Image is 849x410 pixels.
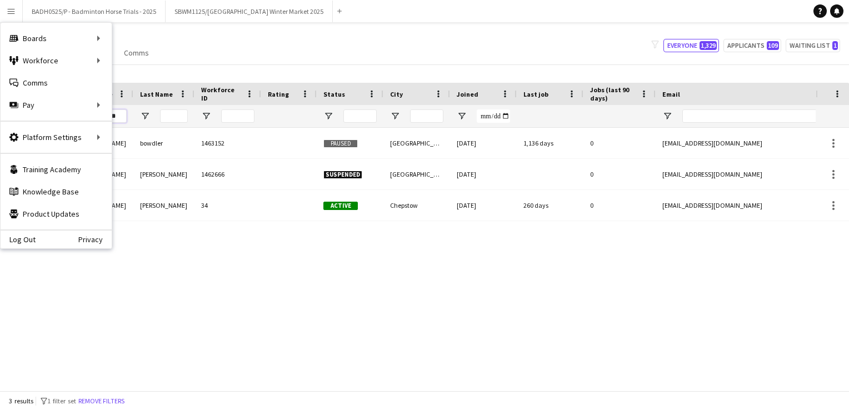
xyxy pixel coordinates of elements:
[323,90,345,98] span: Status
[124,48,149,58] span: Comms
[457,111,467,121] button: Open Filter Menu
[383,190,450,221] div: Chepstow
[662,90,680,98] span: Email
[166,1,333,22] button: SBWM1125/[GEOGRAPHIC_DATA] Winter Market 2025
[194,190,261,221] div: 34
[194,159,261,189] div: 1462666
[583,128,656,158] div: 0
[786,39,840,52] button: Waiting list1
[140,90,173,98] span: Last Name
[119,46,153,60] a: Comms
[477,109,510,123] input: Joined Filter Input
[1,49,112,72] div: Workforce
[160,109,188,123] input: Last Name Filter Input
[767,41,779,50] span: 109
[1,126,112,148] div: Platform Settings
[1,27,112,49] div: Boards
[517,128,583,158] div: 1,136 days
[390,111,400,121] button: Open Filter Menu
[343,109,377,123] input: Status Filter Input
[523,90,548,98] span: Last job
[323,139,358,148] span: Paused
[383,159,450,189] div: [GEOGRAPHIC_DATA]
[700,41,717,50] span: 1,329
[133,159,194,189] div: [PERSON_NAME]
[832,41,838,50] span: 1
[450,190,517,221] div: [DATE]
[662,111,672,121] button: Open Filter Menu
[590,86,636,102] span: Jobs (last 90 days)
[1,72,112,94] a: Comms
[1,158,112,181] a: Training Academy
[133,190,194,221] div: [PERSON_NAME]
[78,235,112,244] a: Privacy
[1,94,112,116] div: Pay
[1,203,112,225] a: Product Updates
[390,90,403,98] span: City
[323,202,358,210] span: Active
[457,90,478,98] span: Joined
[221,109,254,123] input: Workforce ID Filter Input
[517,190,583,221] div: 260 days
[583,190,656,221] div: 0
[99,109,127,123] input: First Name Filter Input
[133,128,194,158] div: bowdler
[410,109,443,123] input: City Filter Input
[323,111,333,121] button: Open Filter Menu
[23,1,166,22] button: BADH0525/P - Badminton Horse Trials - 2025
[1,235,36,244] a: Log Out
[201,86,241,102] span: Workforce ID
[194,128,261,158] div: 1463152
[1,181,112,203] a: Knowledge Base
[323,171,362,179] span: Suspended
[140,111,150,121] button: Open Filter Menu
[268,90,289,98] span: Rating
[663,39,719,52] button: Everyone1,329
[723,39,781,52] button: Applicants109
[583,159,656,189] div: 0
[201,111,211,121] button: Open Filter Menu
[450,128,517,158] div: [DATE]
[47,397,76,405] span: 1 filter set
[383,128,450,158] div: [GEOGRAPHIC_DATA] staffordshire
[76,395,127,407] button: Remove filters
[450,159,517,189] div: [DATE]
